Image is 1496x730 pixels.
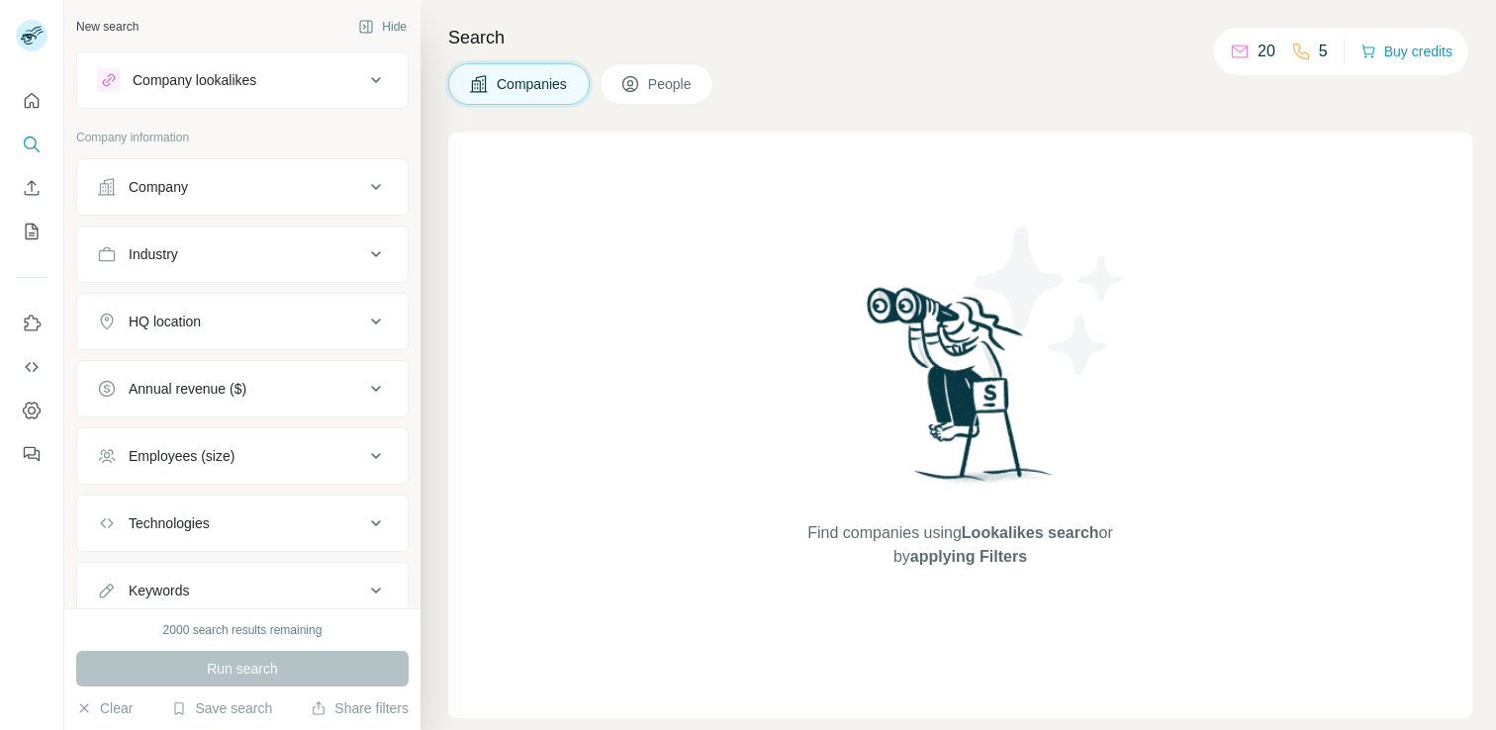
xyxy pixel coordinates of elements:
button: Technologies [77,500,408,547]
button: Search [16,127,47,162]
button: Feedback [16,436,47,472]
span: Lookalikes search [962,524,1099,541]
button: My lists [16,214,47,249]
button: Use Surfe on LinkedIn [16,306,47,341]
button: Share filters [311,698,409,718]
button: Company [77,163,408,211]
img: Surfe Illustration - Stars [961,212,1139,390]
p: 20 [1258,40,1275,63]
span: People [648,74,694,94]
button: Employees (size) [77,432,408,480]
button: Keywords [77,567,408,614]
button: Hide [344,12,421,42]
div: HQ location [129,312,201,331]
div: Company [129,177,188,197]
div: Employees (size) [129,446,234,466]
button: HQ location [77,298,408,345]
button: Clear [76,698,133,718]
h4: Search [448,24,1472,51]
div: Technologies [129,513,210,533]
p: 5 [1319,40,1328,63]
button: Quick start [16,83,47,119]
span: applying Filters [910,548,1027,565]
button: Industry [77,230,408,278]
button: Company lookalikes [77,56,408,104]
div: Company lookalikes [133,70,256,90]
p: Company information [76,129,409,146]
div: 2000 search results remaining [163,621,323,639]
span: Companies [497,74,569,94]
button: Save search [171,698,272,718]
img: Surfe Illustration - Woman searching with binoculars [858,282,1064,502]
div: Annual revenue ($) [129,379,246,399]
div: Keywords [129,581,189,600]
button: Use Surfe API [16,349,47,385]
button: Enrich CSV [16,170,47,206]
span: Find companies using or by [801,521,1118,569]
button: Buy credits [1360,38,1452,65]
div: Industry [129,244,178,264]
button: Annual revenue ($) [77,365,408,412]
div: New search [76,18,139,36]
button: Dashboard [16,393,47,428]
